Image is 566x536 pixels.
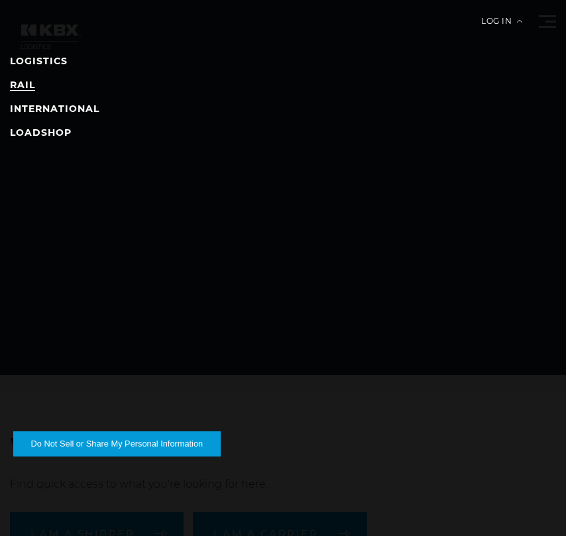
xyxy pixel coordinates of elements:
[517,20,522,23] img: arrow
[10,103,99,115] a: INTERNATIONAL
[10,55,68,67] a: LOGISTICS
[10,79,35,91] a: RAIL
[481,17,522,35] div: Log in
[13,431,221,456] button: Do Not Sell or Share My Personal Information
[10,127,72,138] a: LOADSHOP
